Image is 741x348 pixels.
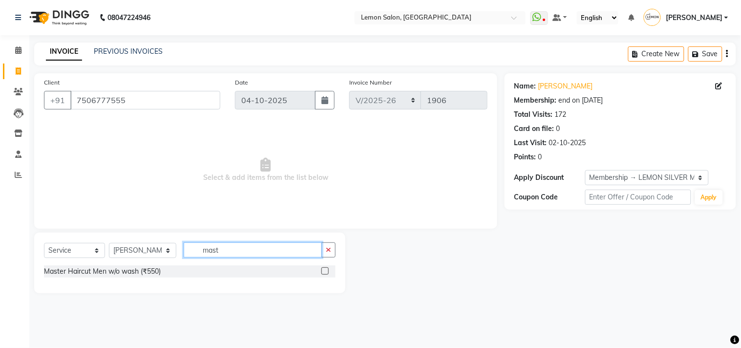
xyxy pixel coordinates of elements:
b: 08047224946 [107,4,150,31]
button: +91 [44,91,71,109]
div: Name: [514,81,536,91]
input: Search or Scan [184,242,322,258]
label: Date [235,78,248,87]
div: Points: [514,152,536,162]
div: 172 [555,109,567,120]
div: Total Visits: [514,109,553,120]
div: Apply Discount [514,173,585,183]
input: Search by Name/Mobile/Email/Code [70,91,220,109]
img: Swati Sharma [644,9,661,26]
div: 02-10-2025 [549,138,586,148]
a: [PERSON_NAME] [538,81,593,91]
div: Membership: [514,95,557,106]
button: Apply [695,190,723,205]
button: Create New [628,46,684,62]
span: [PERSON_NAME] [666,13,722,23]
div: Master Haircut Men w/o wash (₹550) [44,266,161,277]
input: Enter Offer / Coupon Code [585,190,691,205]
a: INVOICE [46,43,82,61]
div: Last Visit: [514,138,547,148]
img: logo [25,4,92,31]
a: PREVIOUS INVOICES [94,47,163,56]
div: end on [DATE] [559,95,603,106]
div: 0 [538,152,542,162]
div: Coupon Code [514,192,585,202]
button: Save [688,46,722,62]
label: Invoice Number [349,78,392,87]
label: Client [44,78,60,87]
div: 0 [556,124,560,134]
span: Select & add items from the list below [44,121,487,219]
div: Card on file: [514,124,554,134]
